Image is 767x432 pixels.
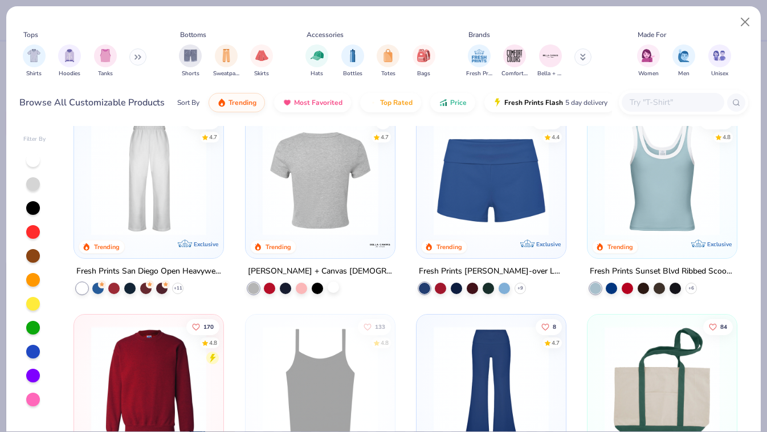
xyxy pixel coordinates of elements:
[23,30,38,40] div: Tops
[466,70,492,78] span: Fresh Prints
[537,44,564,78] button: filter button
[629,96,716,109] input: Try "T-Shirt"
[708,44,731,78] div: filter for Unisex
[94,44,117,78] div: filter for Tanks
[305,44,328,78] div: filter for Hats
[711,70,728,78] span: Unisex
[311,49,324,62] img: Hats Image
[590,264,735,279] div: Fresh Prints Sunset Blvd Ribbed Scoop Tank Top
[428,120,554,235] img: d60be0fe-5443-43a1-ac7f-73f8b6aa2e6e
[536,241,561,248] span: Exclusive
[294,98,342,107] span: Most Favorited
[220,49,232,62] img: Sweatpants Image
[703,319,733,335] button: Like
[254,70,269,78] span: Skirts
[536,319,562,335] button: Like
[186,319,219,335] button: Like
[642,49,655,62] img: Women Image
[599,120,725,235] img: 805349cc-a073-4baf-ae89-b2761e757b43
[186,113,219,129] button: Like
[374,324,385,329] span: 133
[417,49,430,62] img: Bags Image
[637,44,660,78] div: filter for Women
[250,44,273,78] button: filter button
[23,44,46,78] button: filter button
[430,93,475,112] button: Price
[180,30,206,40] div: Bottoms
[194,241,219,248] span: Exclusive
[417,70,430,78] span: Bags
[213,44,239,78] button: filter button
[484,93,616,112] button: Fresh Prints Flash5 day delivery
[553,324,556,329] span: 8
[23,44,46,78] div: filter for Shirts
[380,98,413,107] span: Top Rated
[377,44,399,78] div: filter for Totes
[19,96,165,109] div: Browse All Customizable Products
[672,44,695,78] button: filter button
[209,93,265,112] button: Trending
[552,339,560,347] div: 4.7
[413,44,435,78] button: filter button
[182,70,199,78] span: Shorts
[99,49,112,62] img: Tanks Image
[382,49,394,62] img: Totes Image
[27,49,40,62] img: Shirts Image
[341,44,364,78] button: filter button
[708,44,731,78] button: filter button
[638,70,659,78] span: Women
[209,339,217,347] div: 4.8
[672,44,695,78] div: filter for Men
[638,30,666,40] div: Made For
[369,234,391,256] img: Bella + Canvas logo
[707,241,732,248] span: Exclusive
[217,98,226,107] img: trending.gif
[26,70,42,78] span: Shirts
[506,47,523,64] img: Comfort Colors Image
[735,11,756,33] button: Close
[450,98,467,107] span: Price
[311,70,323,78] span: Hats
[248,264,393,279] div: [PERSON_NAME] + Canvas [DEMOGRAPHIC_DATA]' Micro Ribbed Baby Tee
[307,30,344,40] div: Accessories
[637,44,660,78] button: filter button
[94,44,117,78] button: filter button
[76,264,221,279] div: Fresh Prints San Diego Open Heavyweight Sweatpants
[257,120,383,235] img: 28425ec1-0436-412d-a053-7d6557a5cd09
[723,133,731,141] div: 4.8
[274,93,351,112] button: Most Favorited
[501,44,528,78] button: filter button
[305,44,328,78] button: filter button
[504,98,563,107] span: Fresh Prints Flash
[380,339,388,347] div: 4.8
[720,324,727,329] span: 84
[213,44,239,78] div: filter for Sweatpants
[713,49,726,62] img: Unisex Image
[471,47,488,64] img: Fresh Prints Image
[369,98,378,107] img: TopRated.gif
[466,44,492,78] div: filter for Fresh Prints
[700,113,733,129] button: Like
[678,49,690,62] img: Men Image
[343,70,362,78] span: Bottles
[565,96,607,109] span: 5 day delivery
[501,44,528,78] div: filter for Comfort Colors
[413,44,435,78] div: filter for Bags
[177,97,199,108] div: Sort By
[283,98,292,107] img: most_fav.gif
[209,133,217,141] div: 4.7
[346,49,359,62] img: Bottles Image
[419,264,564,279] div: Fresh Prints [PERSON_NAME]-over Lounge Shorts
[213,70,239,78] span: Sweatpants
[63,49,76,62] img: Hoodies Image
[58,44,81,78] div: filter for Hoodies
[517,285,523,292] span: + 9
[85,120,212,235] img: df5250ff-6f61-4206-a12c-24931b20f13c
[179,44,202,78] button: filter button
[380,133,388,141] div: 4.7
[552,133,560,141] div: 4.4
[542,47,559,64] img: Bella + Canvas Image
[537,44,564,78] div: filter for Bella + Canvas
[377,44,399,78] button: filter button
[374,113,390,129] button: Like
